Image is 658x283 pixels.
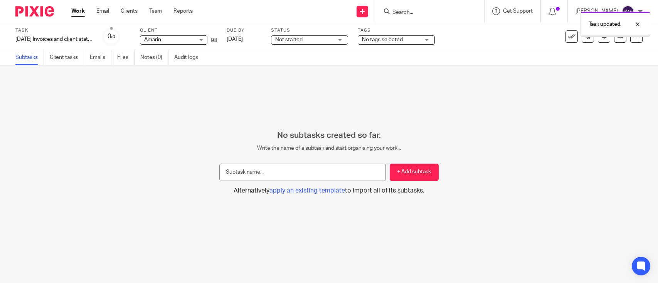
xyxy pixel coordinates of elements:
a: Emails [90,50,111,65]
div: 2025September Invoices and client statements [15,35,93,43]
a: Audit logs [174,50,204,65]
label: Client [140,27,217,33]
label: Status [271,27,348,33]
span: apply an existing template [269,188,345,194]
a: Reports [173,7,193,15]
div: [DATE] Invoices and client statements [15,35,93,43]
a: Client tasks [50,50,84,65]
label: Task [15,27,93,33]
h2: No subtasks created so far. [219,131,439,141]
input: Subtask name... [219,164,386,181]
span: Not started [275,37,303,42]
span: Amarin [144,37,161,42]
a: Email [96,7,109,15]
small: /0 [111,35,115,39]
a: Subtasks [15,50,44,65]
label: Due by [227,27,261,33]
a: Files [117,50,135,65]
span: [DATE] [227,37,243,42]
img: svg%3E [622,5,634,18]
button: Alternativelyapply an existing templateto import all of its subtasks. [219,187,439,195]
p: Write the name of a subtask and start organising your work... [219,144,439,152]
p: Task updated. [589,20,621,28]
a: Team [149,7,162,15]
a: Work [71,7,85,15]
img: Pixie [15,6,54,17]
div: 0 [108,32,115,41]
span: No tags selected [362,37,403,42]
a: Clients [121,7,138,15]
button: + Add subtask [390,164,439,181]
a: Notes (0) [140,50,168,65]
